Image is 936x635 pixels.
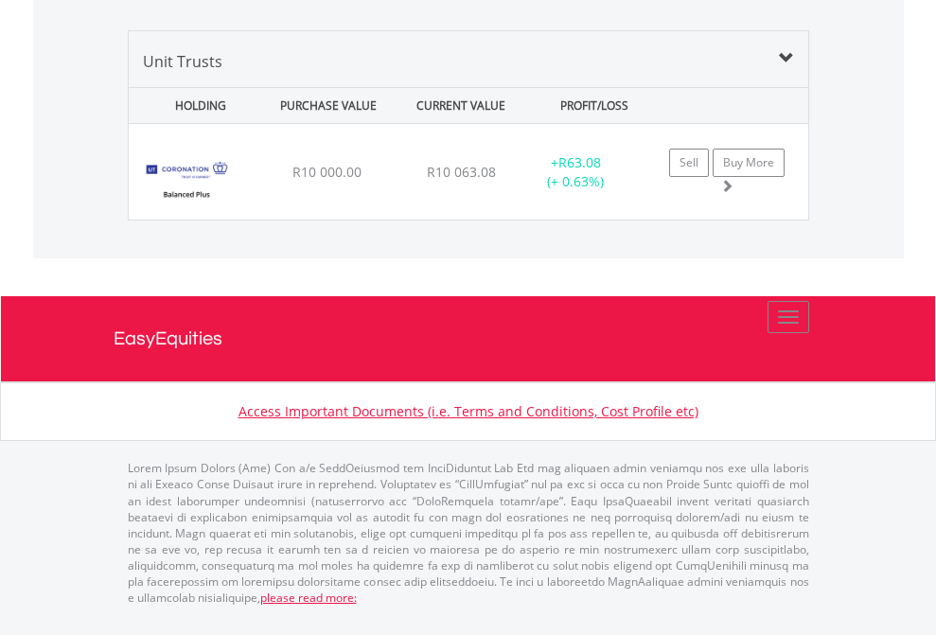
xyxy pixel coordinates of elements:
[558,153,601,171] span: R63.08
[260,590,357,606] a: please read more:
[131,88,259,123] div: HOLDING
[238,402,698,420] a: Access Important Documents (i.e. Terms and Conditions, Cost Profile etc)
[138,148,234,215] img: UT.ZA.CBFB4.png
[517,153,635,191] div: + (+ 0.63%)
[669,149,709,177] a: Sell
[427,163,496,181] span: R10 063.08
[264,88,393,123] div: PURCHASE VALUE
[292,163,362,181] span: R10 000.00
[530,88,659,123] div: PROFIT/LOSS
[128,460,809,606] p: Lorem Ipsum Dolors (Ame) Con a/e SeddOeiusmod tem InciDiduntut Lab Etd mag aliquaen admin veniamq...
[397,88,525,123] div: CURRENT VALUE
[713,149,785,177] a: Buy More
[114,296,823,381] a: EasyEquities
[143,51,222,72] span: Unit Trusts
